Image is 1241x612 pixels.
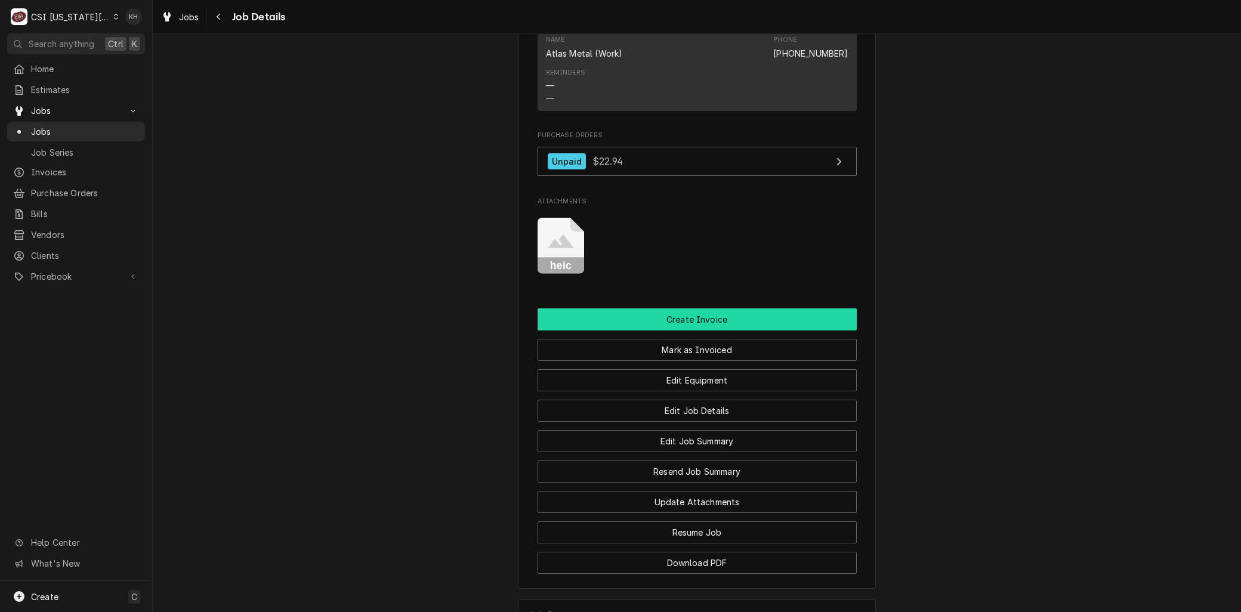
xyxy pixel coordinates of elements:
div: Phone [773,35,848,59]
div: Attachments [538,197,857,283]
span: Invoices [31,166,139,178]
a: [PHONE_NUMBER] [773,48,848,58]
a: View Purchase Order [538,147,857,176]
button: Edit Equipment [538,369,857,391]
button: Navigate back [209,7,229,26]
span: Attachments [538,197,857,206]
span: Estimates [31,84,139,96]
div: Button Group Row [538,422,857,452]
span: Attachments [538,208,857,283]
div: — [546,79,554,92]
div: Button Group Row [538,543,857,574]
button: heic [538,218,585,274]
div: Phone [773,35,797,45]
span: Job Series [31,146,139,159]
a: Go to Pricebook [7,267,145,286]
div: Button Group Row [538,513,857,543]
a: Go to Jobs [7,101,145,120]
span: $22.94 [592,155,623,167]
button: Edit Job Summary [538,430,857,452]
div: Client Contact List [538,29,857,116]
button: Search anythingCtrlK [7,33,145,54]
a: Vendors [7,225,145,245]
div: C [11,8,27,25]
div: Button Group Row [538,483,857,513]
div: Button Group Row [538,391,857,422]
div: Button Group Row [538,330,857,361]
div: CSI [US_STATE][GEOGRAPHIC_DATA] [31,11,110,23]
div: Name [546,35,623,59]
button: Update Attachments [538,491,857,513]
div: Kyley Hunnicutt's Avatar [125,8,142,25]
span: Home [31,63,139,75]
a: Job Series [7,143,145,162]
a: Estimates [7,80,145,100]
span: What's New [31,557,138,570]
button: Resend Job Summary [538,460,857,483]
a: Clients [7,246,145,265]
span: Purchase Orders [31,187,139,199]
div: Button Group [538,308,857,574]
span: Jobs [179,11,199,23]
a: Bills [7,204,145,224]
span: C [131,591,137,603]
button: Mark as Invoiced [538,339,857,361]
button: Edit Job Details [538,400,857,422]
div: Client Contact [538,17,857,116]
span: Help Center [31,536,138,549]
span: Ctrl [108,38,124,50]
div: Button Group Row [538,361,857,391]
span: Bills [31,208,139,220]
div: Atlas Metal (Work) [546,47,623,60]
a: Jobs [7,122,145,141]
span: Purchase Orders [538,131,857,140]
div: Reminders [546,68,585,78]
button: Download PDF [538,552,857,574]
div: Contact [538,29,857,111]
a: Purchase Orders [7,183,145,203]
div: Unpaid [548,153,586,169]
span: Clients [31,249,139,262]
span: Job Details [229,9,286,25]
a: Invoices [7,162,145,182]
span: Pricebook [31,270,121,283]
button: Create Invoice [538,308,857,330]
button: Resume Job [538,521,857,543]
span: Search anything [29,38,94,50]
div: — [546,92,554,104]
div: Button Group Row [538,308,857,330]
span: Jobs [31,125,139,138]
a: Go to What's New [7,554,145,573]
div: Button Group Row [538,452,857,483]
a: Go to Help Center [7,533,145,552]
div: Purchase Orders [538,131,857,182]
span: Vendors [31,228,139,241]
span: Create [31,592,58,602]
div: Name [546,35,565,45]
div: CSI Kansas City's Avatar [11,8,27,25]
span: Jobs [31,104,121,117]
span: K [132,38,137,50]
a: Jobs [156,7,204,27]
a: Home [7,59,145,79]
div: Reminders [546,68,585,104]
div: KH [125,8,142,25]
